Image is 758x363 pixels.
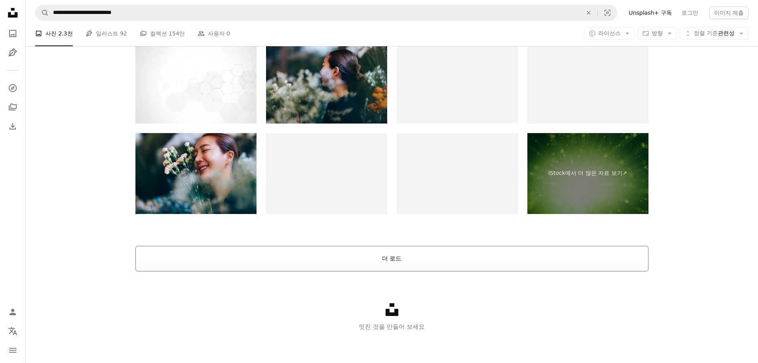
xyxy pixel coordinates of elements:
img: 회색 스웨터를 입은 젊은이가 밝은 실내 환경에서 녹색 배경을 향해 위를 가리키고 있습니다. [397,133,518,214]
a: 일러스트 [5,45,21,61]
a: 로그인 / 가입 [5,304,21,320]
button: 시각적 검색 [598,5,617,20]
img: 섬세한 흰색 안스리움 꽃을 들고 있는 손의 클로즈업 [397,43,518,124]
button: 삭제 [580,5,597,20]
button: 방향 [638,27,677,40]
span: 정렬 기준 [694,30,718,36]
button: 정렬 기준관련성 [680,27,748,40]
button: 이미지 제출 [709,6,748,19]
span: 92 [120,29,127,38]
span: 0 [227,29,230,38]
a: 일러스트 92 [86,21,127,46]
span: 154만 [168,29,185,38]
button: 더 로드 [135,246,648,271]
span: 관련성 [694,29,734,37]
form: 사이트 전체에서 이미지 찾기 [35,5,617,21]
button: 메뉴 [5,342,21,358]
button: 언어 [5,323,21,339]
a: 컬렉션 [5,99,21,115]
a: 탐색 [5,80,21,96]
img: 확실하지 않음. 젊은 성인 사업 의심의 여 지가 있다. [527,43,648,124]
a: 사진 [5,26,21,41]
img: 무성한 녹지와 활기차게 피는 꽃 속에 있는 우아한 여자 [266,43,387,124]
span: 라이선스 [598,30,621,36]
a: 홈 — Unsplash [5,5,21,22]
a: Unsplash+ 구독 [624,6,676,19]
p: 멋진 것을 만들어 보세요 [25,322,758,332]
span: 방향 [652,30,663,36]
img: 정원에서 신선한 꽃의 향기를 즐기는 웃는 여자 [135,133,257,214]
button: Unsplash 검색 [35,5,49,20]
a: 컬렉션 154만 [140,21,185,46]
a: 사용자 0 [198,21,230,46]
a: 로그인 [677,6,703,19]
button: 라이선스 [584,27,635,40]
a: 다운로드 내역 [5,118,21,134]
img: 노란색 및 녹색 디포커스 흐린 모션 밝은 추상적 배경 [266,133,387,214]
a: iStock에서 더 많은 자료 보기↗ [527,133,648,214]
img: 벡터 육각형 패턴. 간단한 육각형 요소와 기하학적 추상적 배경. [135,43,257,124]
